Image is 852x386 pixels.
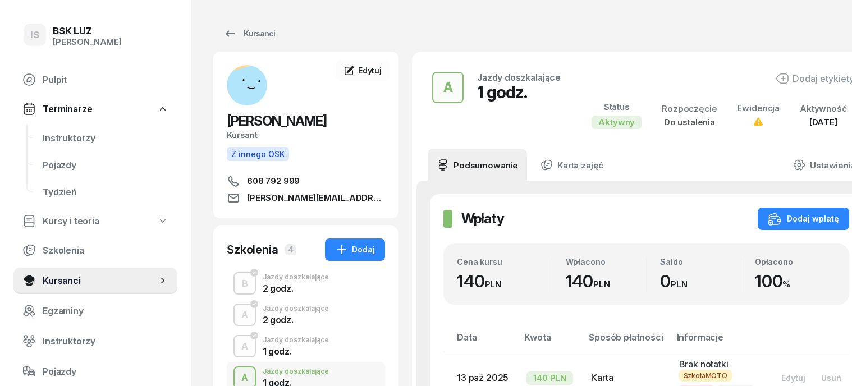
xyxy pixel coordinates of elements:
[43,133,168,144] span: Instruktorzy
[43,160,168,171] span: Pojazdy
[325,238,385,261] button: Dodaj
[227,174,385,188] a: 608 792 999
[43,306,168,316] span: Egzaminy
[263,337,329,343] div: Jazdy doszkalające
[263,315,329,324] div: 2 godz.
[485,279,502,289] small: PLN
[439,76,457,99] div: A
[43,75,168,85] span: Pulpit
[233,272,256,295] button: B
[233,304,256,326] button: A
[227,268,385,299] button: BJazdy doszkalające2 godz.
[432,72,464,103] button: A
[593,279,610,289] small: PLN
[227,147,289,161] button: Z innego OSK
[263,274,329,281] div: Jazdy doszkalające
[461,210,504,228] h2: Wpłaty
[755,271,836,291] div: 100
[13,66,177,93] a: Pulpit
[53,26,122,36] div: BSK LUZ
[233,335,256,357] button: A
[335,243,375,256] div: Dodaj
[227,299,385,330] button: AJazdy doszkalające2 godz.
[781,373,805,383] div: Edytuj
[517,332,582,352] th: Kwota
[664,117,715,127] span: Do ustalenia
[592,116,642,129] div: Aktywny
[237,307,253,323] div: A
[336,61,390,81] a: Edytuj
[43,336,168,347] span: Instruktorzy
[223,27,275,40] div: Kursanci
[566,257,647,266] div: Wpłacono
[800,104,847,114] div: Aktywność
[768,212,839,226] div: Dodaj wpłatę
[679,370,732,382] span: SzkołaMOTO
[457,372,509,383] span: 13 paź 2025
[263,305,329,312] div: Jazdy doszkalające
[227,113,327,129] span: [PERSON_NAME]
[591,373,661,383] div: Karta
[247,174,300,188] span: 608 792 999
[237,370,253,385] div: A
[13,96,177,121] a: Terminarze
[532,149,612,181] a: Karta zajęć
[285,244,296,255] span: 4
[34,151,177,178] a: Pojazdy
[34,178,177,205] a: Tydzień
[13,358,177,385] a: Pojazdy
[43,216,99,227] span: Kursy i teoria
[758,208,849,230] button: Dodaj wpłatę
[670,332,764,352] th: Informacje
[263,347,329,356] div: 1 godz.
[737,103,780,113] div: Ewidencja
[592,102,642,112] div: Status
[800,117,847,127] div: [DATE]
[263,368,329,375] div: Jazdy doszkalające
[43,366,168,377] span: Pojazdy
[582,332,670,352] th: Sposób płatności
[53,37,122,47] div: [PERSON_NAME]
[679,359,729,370] span: Brak notatki
[13,328,177,355] a: Instruktorzy
[247,191,385,205] span: [PERSON_NAME][EMAIL_ADDRESS][DOMAIN_NAME]
[43,187,168,197] span: Tydzień
[30,30,39,40] span: IS
[43,104,92,114] span: Terminarze
[358,66,382,75] span: Edytuj
[671,279,688,289] small: PLN
[526,371,573,385] div: 140 PLN
[13,237,177,264] a: Szkolenia
[227,130,385,140] div: Kursant
[477,73,561,82] div: Jazdy doszkalające
[566,271,647,291] div: 140
[660,257,741,266] div: Saldo
[237,339,253,354] div: A
[213,22,285,45] a: Kursanci
[821,373,841,383] div: Usuń
[755,257,836,266] div: Opłacono
[477,82,561,102] div: 1 godz.
[782,279,790,289] small: %
[13,209,177,233] a: Kursy i teoria
[227,242,278,258] div: Szkolenia
[443,332,517,352] th: Data
[263,284,329,293] div: 2 godz.
[227,330,385,362] button: AJazdy doszkalające1 godz.
[237,276,253,291] div: B
[457,257,552,266] div: Cena kursu
[227,191,385,205] a: [PERSON_NAME][EMAIL_ADDRESS][DOMAIN_NAME]
[43,245,168,256] span: Szkolenia
[34,125,177,151] a: Instruktorzy
[457,271,552,291] div: 140
[43,275,157,286] span: Kursanci
[13,267,177,294] a: Kursanci
[660,271,741,291] div: 0
[662,104,717,114] div: Rozpoczęcie
[428,149,527,181] a: Podsumowanie
[13,297,177,324] a: Egzaminy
